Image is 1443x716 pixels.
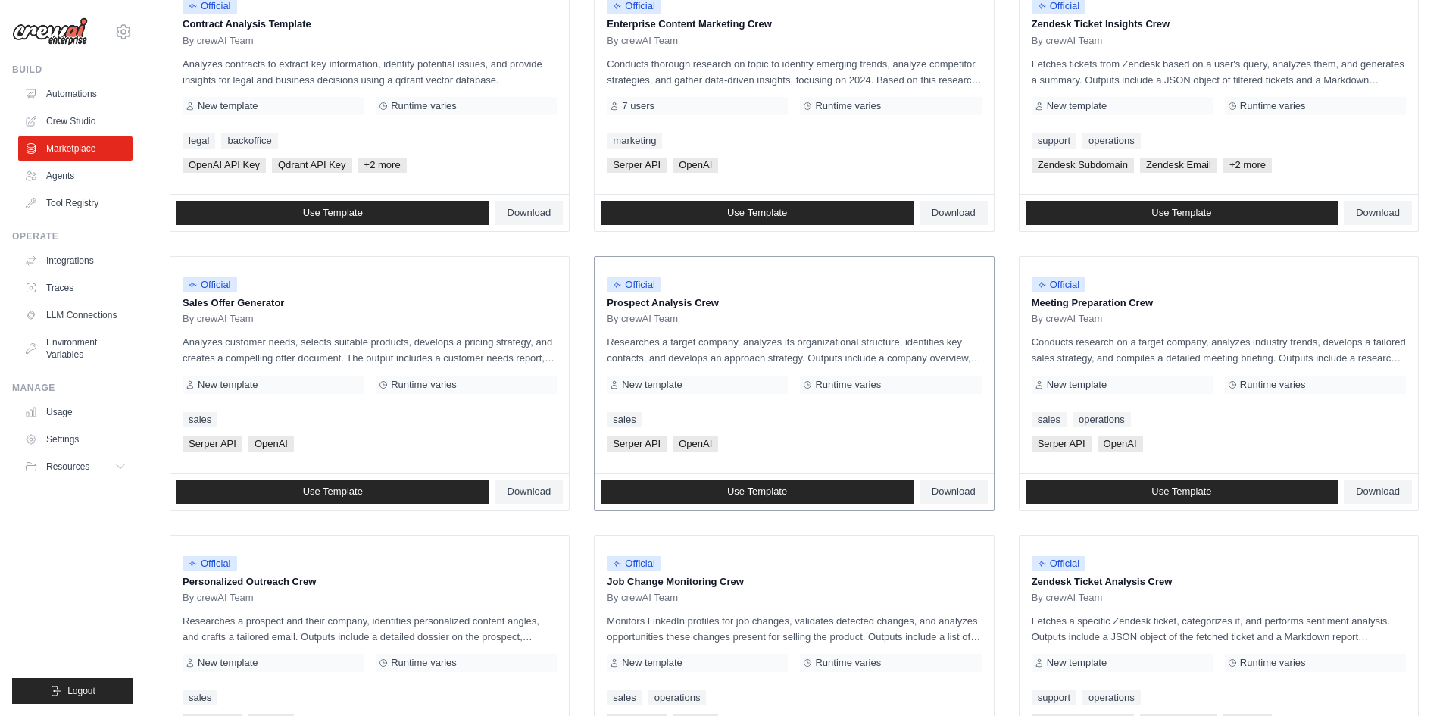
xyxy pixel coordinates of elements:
p: Zendesk Ticket Insights Crew [1032,17,1406,32]
a: backoffice [221,133,277,149]
span: Official [183,277,237,292]
span: Download [508,207,551,219]
a: legal [183,133,215,149]
p: Prospect Analysis Crew [607,295,981,311]
p: Sales Offer Generator [183,295,557,311]
a: LLM Connections [18,303,133,327]
span: Serper API [607,158,667,173]
a: Traces [18,276,133,300]
p: Analyzes contracts to extract key information, identify potential issues, and provide insights fo... [183,56,557,88]
span: Download [508,486,551,498]
a: support [1032,133,1076,149]
div: Manage [12,382,133,394]
span: Zendesk Subdomain [1032,158,1134,173]
span: Serper API [1032,436,1092,452]
span: Runtime varies [1240,657,1306,669]
p: Fetches a specific Zendesk ticket, categorizes it, and performs sentiment analysis. Outputs inclu... [1032,613,1406,645]
span: By crewAI Team [1032,592,1103,604]
span: Use Template [303,486,363,498]
a: sales [183,690,217,705]
p: Conducts research on a target company, analyzes industry trends, develops a tailored sales strate... [1032,334,1406,366]
a: Agents [18,164,133,188]
span: New template [1047,379,1107,391]
span: Runtime varies [815,100,881,112]
img: Logo [12,17,88,46]
span: Official [183,556,237,571]
a: sales [607,690,642,705]
span: New template [1047,100,1107,112]
a: support [1032,690,1076,705]
a: operations [1082,133,1141,149]
a: Tool Registry [18,191,133,215]
span: Logout [67,685,95,697]
span: Runtime varies [1240,100,1306,112]
span: New template [198,100,258,112]
span: By crewAI Team [183,35,254,47]
a: sales [183,412,217,427]
a: Use Template [1026,201,1338,225]
p: Job Change Monitoring Crew [607,574,981,589]
span: New template [198,657,258,669]
span: OpenAI API Key [183,158,266,173]
span: Use Template [303,207,363,219]
a: operations [1082,690,1141,705]
span: By crewAI Team [1032,313,1103,325]
a: Marketplace [18,136,133,161]
a: Download [1344,480,1412,504]
a: sales [1032,412,1067,427]
a: Use Template [601,480,914,504]
a: Settings [18,427,133,452]
p: Analyzes customer needs, selects suitable products, develops a pricing strategy, and creates a co... [183,334,557,366]
span: By crewAI Team [607,592,678,604]
span: Resources [46,461,89,473]
span: New template [622,379,682,391]
span: Use Template [727,207,787,219]
span: OpenAI [673,436,718,452]
span: New template [622,657,682,669]
span: By crewAI Team [1032,35,1103,47]
span: Serper API [607,436,667,452]
a: Download [495,201,564,225]
span: OpenAI [248,436,294,452]
span: OpenAI [673,158,718,173]
a: Download [920,480,988,504]
div: Build [12,64,133,76]
a: Use Template [176,201,489,225]
a: Automations [18,82,133,106]
p: Contract Analysis Template [183,17,557,32]
span: New template [1047,657,1107,669]
span: Runtime varies [391,379,457,391]
p: Fetches tickets from Zendesk based on a user's query, analyzes them, and generates a summary. Out... [1032,56,1406,88]
span: By crewAI Team [607,313,678,325]
span: OpenAI [1098,436,1143,452]
button: Resources [18,455,133,479]
a: operations [1073,412,1131,427]
span: Runtime varies [391,657,457,669]
button: Logout [12,678,133,704]
span: By crewAI Team [183,313,254,325]
span: Download [1356,486,1400,498]
p: Zendesk Ticket Analysis Crew [1032,574,1406,589]
p: Conducts thorough research on topic to identify emerging trends, analyze competitor strategies, a... [607,56,981,88]
span: 7 users [622,100,654,112]
span: Official [1032,277,1086,292]
span: Download [932,486,976,498]
a: Integrations [18,249,133,273]
a: marketing [607,133,662,149]
span: Zendesk Email [1140,158,1217,173]
span: +2 more [1223,158,1272,173]
a: sales [607,412,642,427]
span: Official [607,277,661,292]
span: By crewAI Team [183,592,254,604]
span: Official [1032,556,1086,571]
span: Use Template [1151,207,1211,219]
p: Enterprise Content Marketing Crew [607,17,981,32]
span: Serper API [183,436,242,452]
p: Personalized Outreach Crew [183,574,557,589]
a: Environment Variables [18,330,133,367]
span: Download [1356,207,1400,219]
span: +2 more [358,158,407,173]
p: Meeting Preparation Crew [1032,295,1406,311]
p: Researches a target company, analyzes its organizational structure, identifies key contacts, and ... [607,334,981,366]
span: Official [607,556,661,571]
